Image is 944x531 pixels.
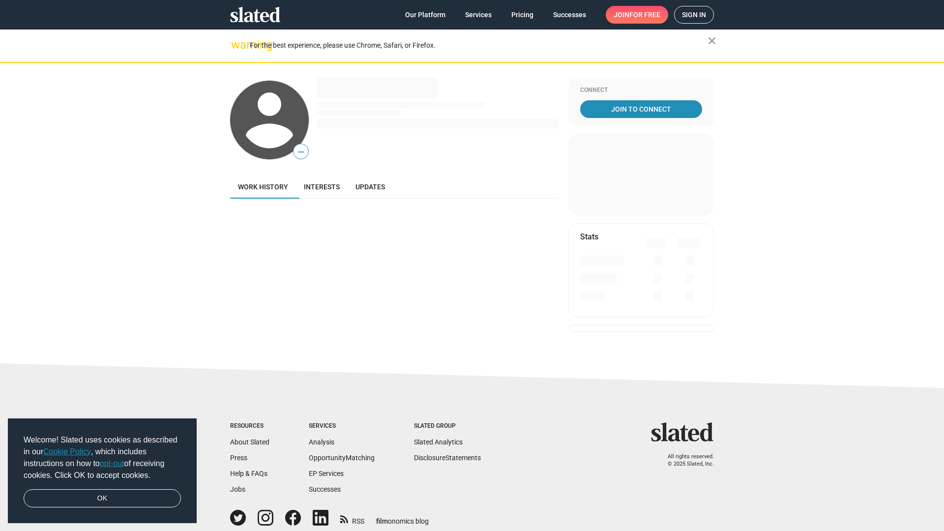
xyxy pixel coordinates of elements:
[296,175,348,199] a: Interests
[309,438,334,446] a: Analysis
[304,183,340,191] span: Interests
[629,6,660,24] span: for free
[503,6,541,24] a: Pricing
[397,6,453,24] a: Our Platform
[24,489,181,508] a: dismiss cookie message
[657,453,714,468] p: All rights reserved. © 2025 Slated, Inc.
[405,6,445,24] span: Our Platform
[238,183,288,191] span: Work history
[250,39,708,52] div: For the best experience, please use Chrome, Safari, or Firefox.
[8,418,197,524] div: cookieconsent
[414,438,463,446] a: Slated Analytics
[230,485,245,493] a: Jobs
[230,470,267,477] a: Help & FAQs
[465,6,492,24] span: Services
[457,6,500,24] a: Services
[230,454,247,462] a: Press
[230,175,296,199] a: Work history
[580,87,702,94] div: Connect
[355,183,385,191] span: Updates
[414,454,481,462] a: DisclosureStatements
[309,422,375,430] div: Services
[294,146,308,158] span: —
[309,485,341,493] a: Successes
[414,422,481,430] div: Slated Group
[606,6,668,24] a: Joinfor free
[340,511,364,526] a: RSS
[553,6,586,24] span: Successes
[348,175,393,199] a: Updates
[376,509,429,526] a: filmonomics blog
[582,100,700,118] span: Join To Connect
[309,454,375,462] a: OpportunityMatching
[376,517,388,525] span: film
[614,6,660,24] span: Join
[580,100,702,118] a: Join To Connect
[545,6,594,24] a: Successes
[309,470,344,477] a: EP Services
[580,232,598,242] mat-card-title: Stats
[24,434,181,481] span: Welcome! Slated uses cookies as described in our , which includes instructions on how to of recei...
[511,6,533,24] span: Pricing
[230,438,269,446] a: About Slated
[674,6,714,24] a: Sign in
[682,6,706,23] span: Sign in
[231,39,243,51] mat-icon: warning
[100,459,124,468] a: opt-out
[706,35,718,47] mat-icon: close
[230,422,269,430] div: Resources
[43,447,91,456] a: Cookie Policy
